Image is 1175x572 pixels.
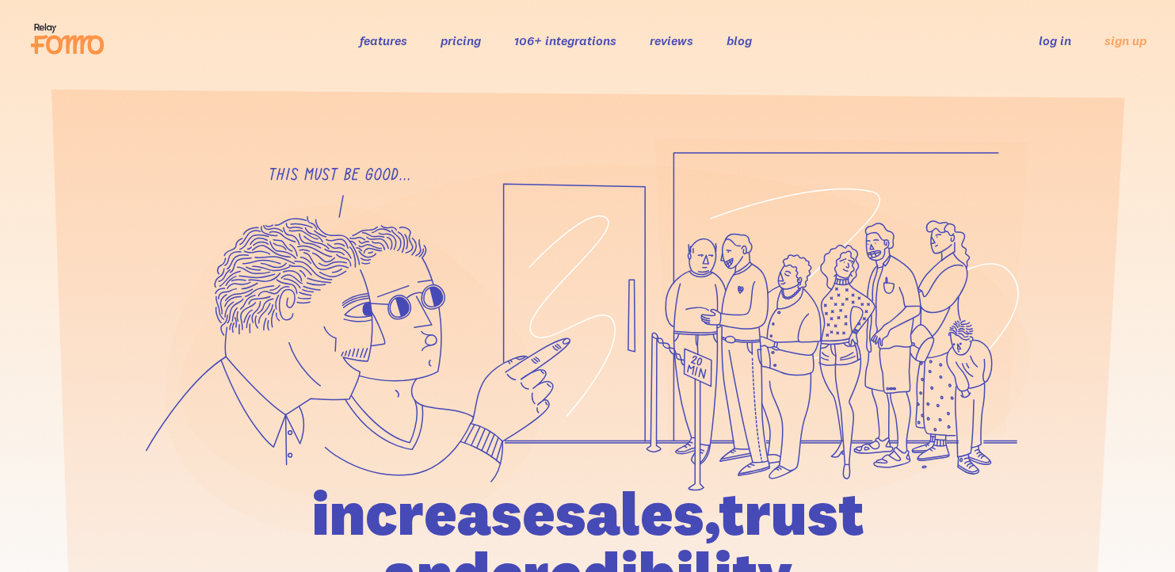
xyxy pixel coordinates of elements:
[360,32,407,48] a: features
[514,32,616,48] a: 106+ integrations
[727,32,752,48] a: blog
[441,32,481,48] a: pricing
[1104,32,1146,49] a: sign up
[650,32,693,48] a: reviews
[1039,32,1071,48] a: log in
